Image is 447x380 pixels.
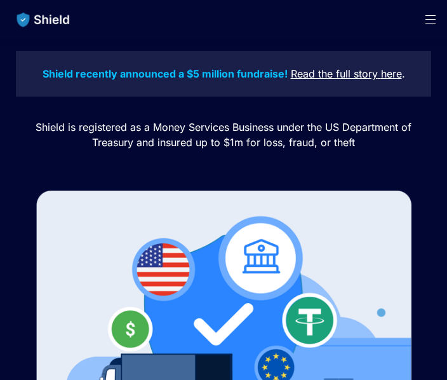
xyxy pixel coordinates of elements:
[43,67,288,80] strong: Shield recently announced a $5 million fundraise!
[291,67,378,80] a: Read the full story
[402,67,405,80] span: .
[11,6,76,33] img: website logo
[36,121,415,149] span: Shield is registered as a Money Services Business under the US Department of Treasury and insured...
[381,67,402,80] a: here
